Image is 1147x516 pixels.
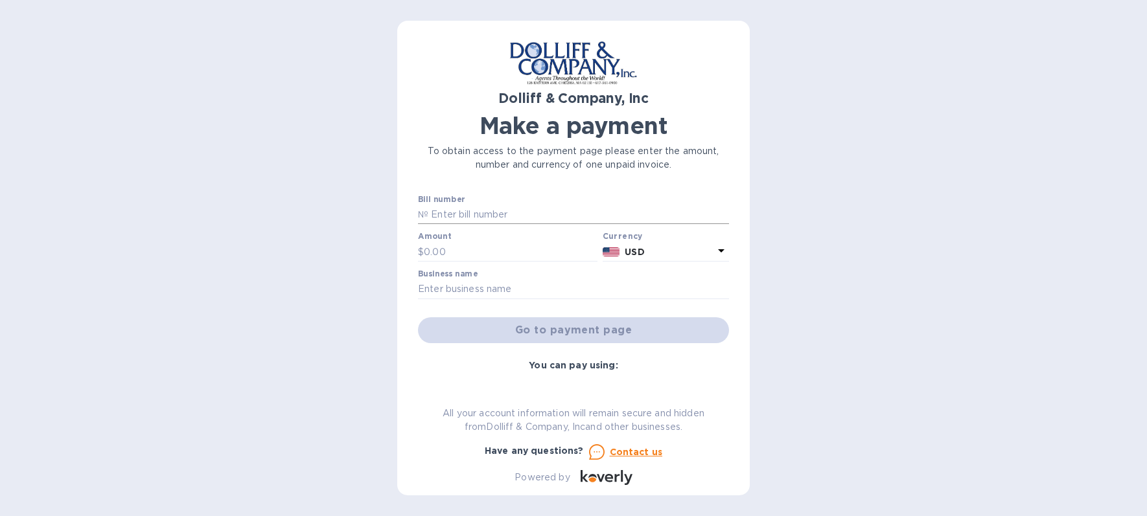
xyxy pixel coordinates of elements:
p: All your account information will remain secure and hidden from Dolliff & Company, Inc and other ... [418,407,729,434]
input: Enter business name [418,280,729,299]
label: Bill number [418,196,465,203]
input: 0.00 [424,242,597,262]
u: Contact us [610,447,663,457]
b: Have any questions? [485,445,584,456]
b: Dolliff & Company, Inc [498,90,649,106]
b: Currency [603,231,643,241]
p: To obtain access to the payment page please enter the amount, number and currency of one unpaid i... [418,144,729,172]
p: Powered by [515,471,570,484]
p: № [418,208,428,221]
label: Amount [418,233,451,241]
b: You can pay using: [529,360,618,370]
label: Business name [418,270,478,278]
input: Enter bill number [428,205,729,225]
b: USD [625,247,644,257]
img: USD [603,247,620,256]
h1: Make a payment [418,112,729,139]
p: $ [418,245,424,259]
